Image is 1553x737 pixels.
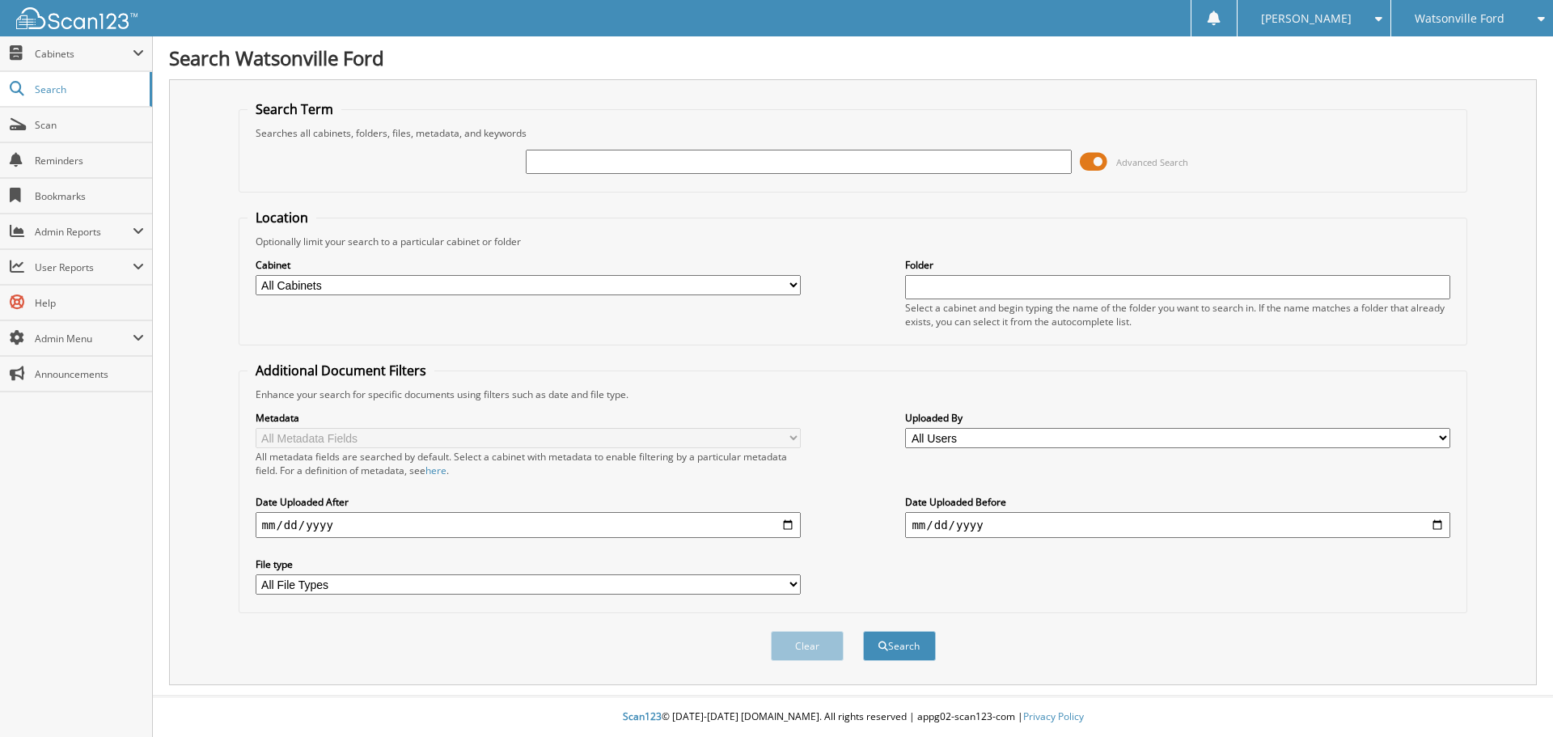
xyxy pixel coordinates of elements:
[1415,14,1504,23] span: Watsonville Ford
[248,362,434,379] legend: Additional Document Filters
[623,709,662,723] span: Scan123
[248,100,341,118] legend: Search Term
[1116,156,1188,168] span: Advanced Search
[905,258,1450,272] label: Folder
[256,512,801,538] input: start
[35,83,142,96] span: Search
[35,47,133,61] span: Cabinets
[905,495,1450,509] label: Date Uploaded Before
[35,367,144,381] span: Announcements
[1261,14,1352,23] span: [PERSON_NAME]
[16,7,138,29] img: scan123-logo-white.svg
[35,225,133,239] span: Admin Reports
[256,411,801,425] label: Metadata
[248,235,1459,248] div: Optionally limit your search to a particular cabinet or folder
[905,512,1450,538] input: end
[248,126,1459,140] div: Searches all cabinets, folders, files, metadata, and keywords
[35,332,133,345] span: Admin Menu
[256,557,801,571] label: File type
[863,631,936,661] button: Search
[35,118,144,132] span: Scan
[35,260,133,274] span: User Reports
[35,189,144,203] span: Bookmarks
[256,258,801,272] label: Cabinet
[905,301,1450,328] div: Select a cabinet and begin typing the name of the folder you want to search in. If the name match...
[425,464,446,477] a: here
[248,388,1459,401] div: Enhance your search for specific documents using filters such as date and file type.
[905,411,1450,425] label: Uploaded By
[256,450,801,477] div: All metadata fields are searched by default. Select a cabinet with metadata to enable filtering b...
[169,44,1537,71] h1: Search Watsonville Ford
[248,209,316,227] legend: Location
[35,154,144,167] span: Reminders
[1023,709,1084,723] a: Privacy Policy
[153,697,1553,737] div: © [DATE]-[DATE] [DOMAIN_NAME]. All rights reserved | appg02-scan123-com |
[771,631,844,661] button: Clear
[35,296,144,310] span: Help
[256,495,801,509] label: Date Uploaded After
